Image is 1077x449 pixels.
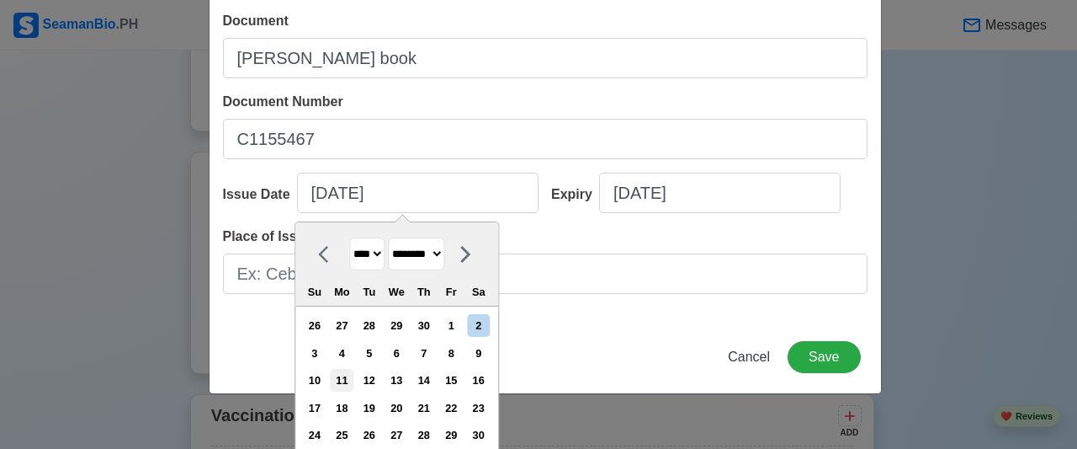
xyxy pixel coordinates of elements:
div: Choose Monday, December 11th, 2017 [331,369,353,392]
div: Expiry [551,184,599,205]
div: Choose Friday, December 8th, 2017 [440,342,463,365]
div: Choose Saturday, December 30th, 2017 [467,424,490,446]
div: Choose Friday, December 1st, 2017 [440,314,463,337]
div: Choose Thursday, December 7th, 2017 [412,342,435,365]
div: Choose Tuesday, December 19th, 2017 [358,397,380,420]
button: Cancel [717,341,781,373]
div: Tu [358,281,380,303]
div: Choose Tuesday, November 28th, 2017 [358,314,380,337]
div: Choose Monday, November 27th, 2017 [331,314,353,337]
div: Choose Friday, December 22nd, 2017 [440,397,463,420]
div: Choose Saturday, December 9th, 2017 [467,342,490,365]
span: Place of Issue [223,229,313,243]
input: Ex: P12345678B [223,119,867,159]
div: Choose Monday, December 18th, 2017 [331,397,353,420]
div: Choose Monday, December 4th, 2017 [331,342,353,365]
div: Choose Friday, December 15th, 2017 [440,369,463,392]
div: Sa [467,281,490,303]
div: Su [303,281,326,303]
div: Choose Wednesday, December 13th, 2017 [385,369,408,392]
div: Choose Thursday, December 21st, 2017 [412,397,435,420]
span: Document Number [223,94,343,109]
div: Choose Sunday, December 24th, 2017 [303,424,326,446]
div: Choose Saturday, December 16th, 2017 [467,369,490,392]
div: Choose Tuesday, December 12th, 2017 [358,369,380,392]
div: Issue Date [223,184,297,205]
div: Choose Wednesday, December 27th, 2017 [385,424,408,446]
input: Ex: Cebu City [223,254,867,294]
div: Choose Sunday, November 26th, 2017 [303,314,326,337]
div: Choose Sunday, December 17th, 2017 [303,397,326,420]
div: Choose Sunday, December 3rd, 2017 [303,342,326,365]
div: Mo [331,281,353,303]
div: Choose Thursday, December 28th, 2017 [412,424,435,446]
button: Save [788,341,860,373]
input: Ex: Passport [223,38,867,78]
div: Choose Sunday, December 10th, 2017 [303,369,326,392]
div: Choose Thursday, December 14th, 2017 [412,369,435,392]
div: Choose Wednesday, December 20th, 2017 [385,397,408,420]
span: Document [223,13,289,28]
div: Fr [440,281,463,303]
div: Th [412,281,435,303]
div: Choose Wednesday, December 6th, 2017 [385,342,408,365]
div: Choose Tuesday, December 26th, 2017 [358,424,380,446]
span: Cancel [728,350,770,364]
div: Choose Friday, December 29th, 2017 [440,424,463,446]
div: Choose Monday, December 25th, 2017 [331,424,353,446]
div: Choose Wednesday, November 29th, 2017 [385,314,408,337]
div: We [385,281,408,303]
div: Choose Tuesday, December 5th, 2017 [358,342,380,365]
div: Choose Saturday, December 23rd, 2017 [467,397,490,420]
div: Choose Saturday, December 2nd, 2017 [467,314,490,337]
div: Choose Thursday, November 30th, 2017 [412,314,435,337]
